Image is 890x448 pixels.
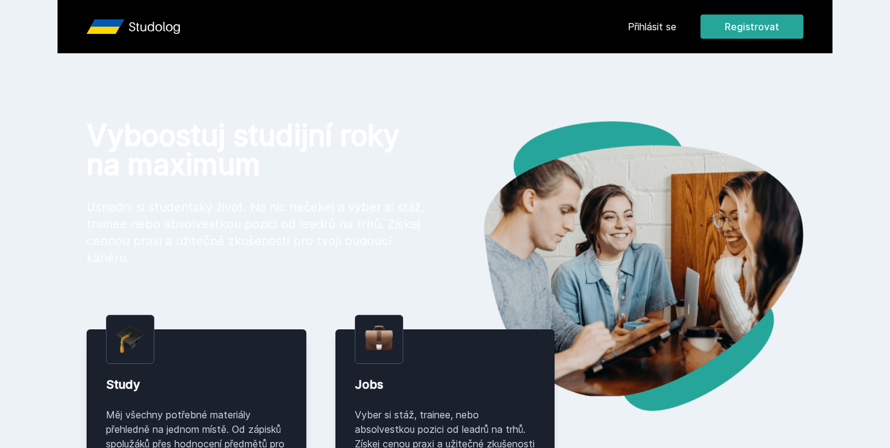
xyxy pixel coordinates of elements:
a: Přihlásit se [628,19,676,34]
img: hero.png [445,121,803,411]
button: Registrovat [700,15,803,39]
div: Study [106,376,287,393]
h1: Vyboostuj studijní roky na maximum [87,121,426,179]
p: Usnadni si studentský život. Na nic nečekej a vyber si stáž, trainee nebo absolvestkou pozici od ... [87,199,426,266]
img: briefcase.png [365,323,393,354]
img: graduation-cap.png [116,325,144,354]
div: Jobs [355,376,536,393]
